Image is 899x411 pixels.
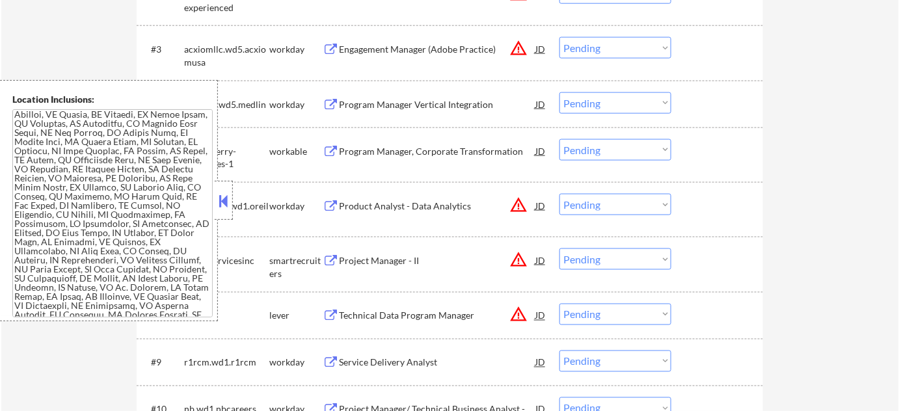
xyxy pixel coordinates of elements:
[269,43,323,56] div: workday
[509,250,528,269] button: warning_amber
[184,356,269,369] div: r1rcm.wd1.r1rcm
[339,356,535,369] div: Service Delivery Analyst
[534,139,547,163] div: JD
[151,356,174,369] div: #9
[509,306,528,324] button: warning_amber
[339,310,535,323] div: Technical Data Program Manager
[534,194,547,217] div: JD
[339,200,535,213] div: Product Analyst - Data Analytics
[269,200,323,213] div: workday
[534,248,547,272] div: JD
[269,310,323,323] div: lever
[151,43,174,56] div: #3
[509,39,528,57] button: warning_amber
[339,254,535,267] div: Project Manager - II
[339,43,535,56] div: Engagement Manager (Adobe Practice)
[269,254,323,280] div: smartrecruiters
[12,93,213,106] div: Location Inclusions:
[269,145,323,158] div: workable
[269,98,323,111] div: workday
[184,43,269,68] div: acxiomllc.wd5.acxiomusa
[339,145,535,158] div: Program Manager, Corporate Transformation
[534,37,547,60] div: JD
[269,356,323,369] div: workday
[534,92,547,116] div: JD
[339,98,535,111] div: Program Manager Vertical Integration
[534,351,547,374] div: JD
[509,196,528,214] button: warning_amber
[534,304,547,327] div: JD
